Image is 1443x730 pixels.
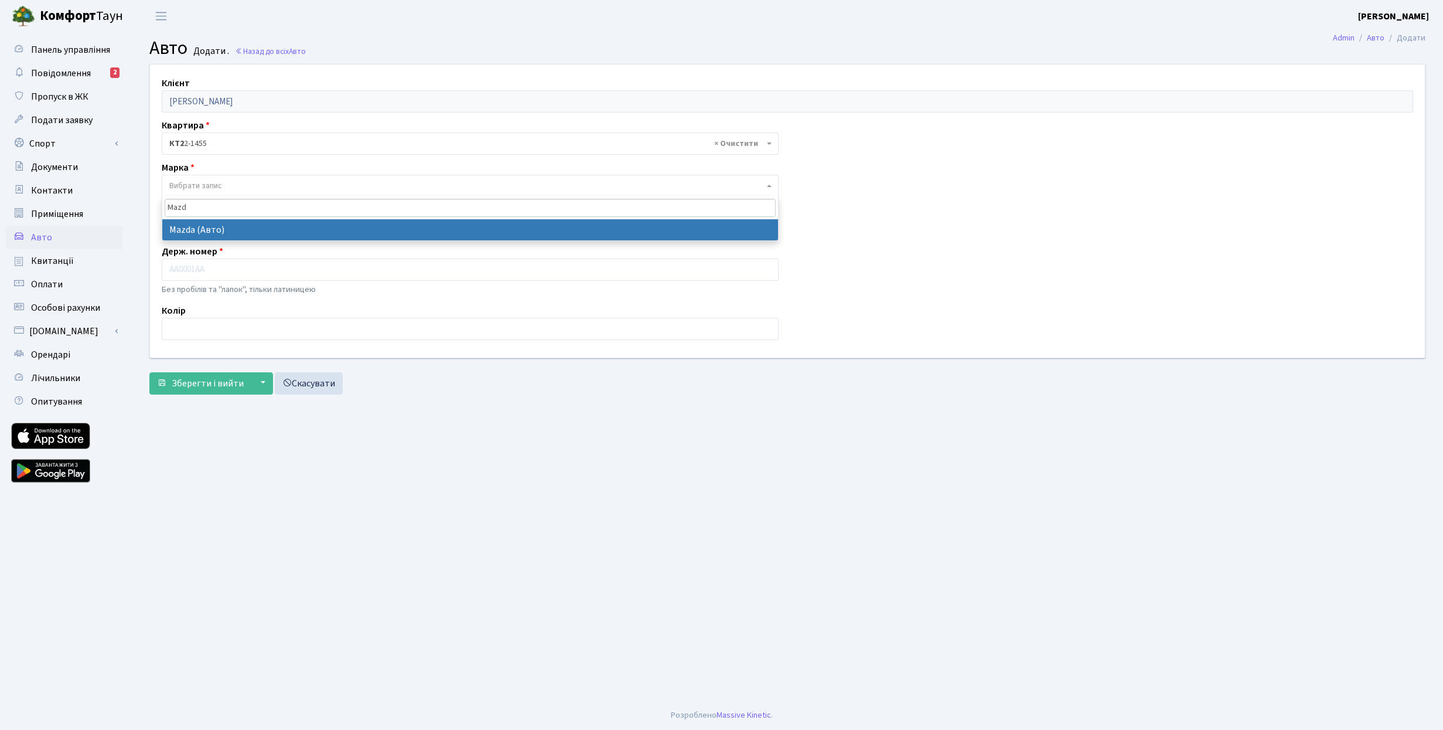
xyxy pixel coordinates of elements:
[6,249,123,273] a: Квитанції
[169,138,184,150] b: КТ2
[40,6,96,25] b: Комфорт
[162,76,190,90] label: Клієнт
[31,90,88,103] span: Пропуск в ЖК
[6,226,123,249] a: Авто
[31,114,93,127] span: Подати заявку
[162,219,778,240] li: Mazda (Авто)
[31,161,78,174] span: Документи
[31,372,80,385] span: Лічильники
[40,6,123,26] span: Таун
[1358,10,1429,23] b: [PERSON_NAME]
[12,5,35,28] img: logo.png
[31,43,110,56] span: Панель управління
[6,62,123,85] a: Повідомлення2
[191,46,229,57] small: Додати .
[169,138,764,150] span: <b>КТ2</b>&nbsp;&nbsp;&nbsp;2-1455
[671,709,773,722] div: Розроблено .
[6,155,123,179] a: Документи
[31,184,73,197] span: Контакти
[275,372,343,395] a: Скасувати
[149,35,187,62] span: Авто
[31,395,82,408] span: Опитування
[6,179,123,202] a: Контакти
[149,372,251,395] button: Зберегти і вийти
[6,38,123,62] a: Панель управління
[110,67,120,78] div: 2
[31,278,63,291] span: Оплати
[6,320,123,343] a: [DOMAIN_NAME]
[1315,26,1443,50] nav: breadcrumb
[31,208,83,220] span: Приміщення
[162,304,186,318] label: Колір
[162,283,779,296] p: Без пробілів та "лапок", тільки латиницею
[31,301,100,314] span: Особові рахунки
[31,254,74,267] span: Квитанції
[162,259,779,281] input: AA0001AA
[714,138,758,150] span: Видалити всі елементи
[162,245,223,259] label: Держ. номер
[146,6,176,26] button: Переключити навігацію
[162,161,195,175] label: Марка
[31,67,91,80] span: Повідомлення
[31,231,52,244] span: Авто
[6,85,123,108] a: Пропуск в ЖК
[717,709,771,721] a: Massive Kinetic
[6,390,123,413] a: Опитування
[6,132,123,155] a: Спорт
[162,133,779,155] span: <b>КТ2</b>&nbsp;&nbsp;&nbsp;2-1455
[6,296,123,320] a: Особові рахунки
[235,46,306,57] a: Назад до всіхАвто
[289,46,306,57] span: Авто
[6,343,123,366] a: Орендарі
[31,348,70,361] span: Орендарі
[1367,32,1384,44] a: Авто
[6,108,123,132] a: Подати заявку
[1358,9,1429,23] a: [PERSON_NAME]
[6,202,123,226] a: Приміщення
[169,180,222,192] span: Вибрати запис
[1384,32,1425,45] li: Додати
[172,377,244,390] span: Зберегти і вийти
[6,366,123,390] a: Лічильники
[6,273,123,296] a: Оплати
[162,118,210,133] label: Квартира
[1333,32,1355,44] a: Admin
